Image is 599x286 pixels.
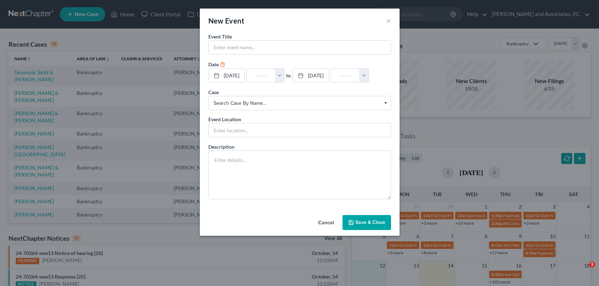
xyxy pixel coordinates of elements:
span: Search case by name... [214,99,386,107]
span: Event Title [208,34,232,40]
label: to [286,72,291,79]
iframe: Intercom live chat [575,262,592,279]
span: Select box activate [208,96,391,110]
label: Event Location [208,116,241,123]
input: -- : -- [331,69,360,82]
button: Cancel [313,216,340,230]
input: Enter location... [209,123,391,137]
button: Save & Close [342,215,391,230]
input: -- : -- [247,69,275,82]
a: [DATE] [209,69,244,82]
label: Date [208,61,219,68]
a: [DATE] [293,69,329,82]
span: 1 [589,262,595,267]
button: × [386,16,391,25]
input: Enter event name... [209,41,391,54]
span: New Event [208,16,245,25]
label: Description [208,143,234,150]
label: Case [208,88,219,96]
